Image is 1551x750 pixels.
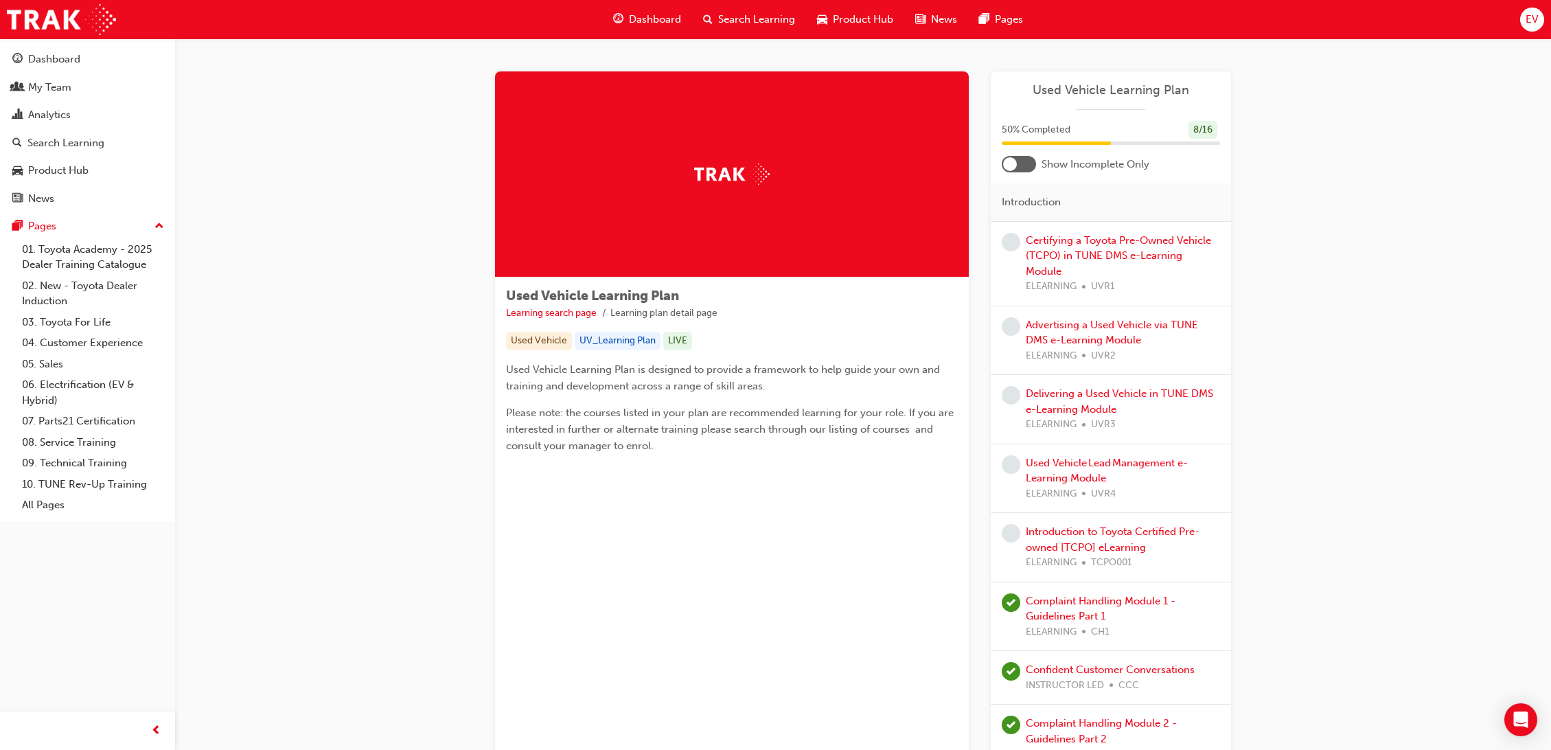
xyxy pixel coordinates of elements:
span: search-icon [703,11,713,28]
div: My Team [28,80,71,95]
button: EV [1520,8,1544,32]
span: pages-icon [12,220,23,233]
span: UVR1 [1091,279,1115,295]
span: 50 % Completed [1002,122,1070,138]
span: news-icon [12,193,23,205]
a: Confident Customer Conversations [1026,663,1195,676]
span: INSTRUCTOR LED [1026,678,1104,694]
a: 10. TUNE Rev-Up Training [16,474,170,495]
span: learningRecordVerb_NONE-icon [1002,386,1020,405]
div: 8 / 16 [1188,121,1217,139]
a: 04. Customer Experience [16,332,170,354]
img: Trak [7,4,116,35]
button: DashboardMy TeamAnalyticsSearch LearningProduct HubNews [5,44,170,214]
a: pages-iconPages [968,5,1034,34]
a: car-iconProduct Hub [806,5,904,34]
div: Product Hub [28,163,89,179]
a: Search Learning [5,130,170,156]
span: UVR2 [1091,348,1116,364]
a: 03. Toyota For Life [16,312,170,333]
a: Learning search page [506,307,597,319]
a: Dashboard [5,47,170,72]
span: ELEARNING [1026,555,1077,571]
a: My Team [5,75,170,100]
a: Product Hub [5,158,170,183]
span: EV [1526,12,1538,27]
span: CCC [1118,678,1139,694]
a: 02. New - Toyota Dealer Induction [16,275,170,312]
a: Delivering a Used Vehicle in TUNE DMS e-Learning Module [1026,387,1213,416]
a: Used Vehicle Learning Plan [1002,82,1220,98]
div: LIVE [663,332,692,350]
span: up-icon [154,218,164,236]
div: Open Intercom Messenger [1504,703,1537,736]
div: Search Learning [27,135,104,151]
span: Show Incomplete Only [1042,157,1149,172]
span: News [931,12,957,27]
span: learningRecordVerb_NONE-icon [1002,455,1020,474]
a: Introduction to Toyota Certified Pre-owned [TCPO] eLearning [1026,525,1199,554]
a: Advertising a Used Vehicle via TUNE DMS e-Learning Module [1026,319,1198,347]
a: Used Vehicle Lead Management e-Learning Module [1026,457,1188,485]
span: learningRecordVerb_NONE-icon [1002,317,1020,336]
span: chart-icon [12,109,23,122]
span: Dashboard [629,12,681,27]
a: 05. Sales [16,354,170,375]
span: car-icon [817,11,827,28]
a: 06. Electrification (EV & Hybrid) [16,374,170,411]
div: UV_Learning Plan [575,332,660,350]
a: 09. Technical Training [16,453,170,474]
span: Product Hub [833,12,893,27]
span: UVR4 [1091,486,1116,502]
a: 08. Service Training [16,432,170,453]
span: learningRecordVerb_COMPLETE-icon [1002,716,1020,734]
a: Certifying a Toyota Pre-Owned Vehicle (TCPO) in TUNE DMS e-Learning Module [1026,234,1211,277]
span: TCPO001 [1091,555,1132,571]
span: pages-icon [979,11,989,28]
span: ELEARNING [1026,624,1077,640]
span: people-icon [12,82,23,94]
span: Introduction [1002,194,1061,210]
div: Analytics [28,107,71,123]
span: learningRecordVerb_NONE-icon [1002,233,1020,251]
span: search-icon [12,137,22,150]
a: news-iconNews [904,5,968,34]
span: Used Vehicle Learning Plan is designed to provide a framework to help guide your own and training... [506,363,943,392]
span: learningRecordVerb_NONE-icon [1002,524,1020,543]
a: search-iconSearch Learning [692,5,806,34]
span: guage-icon [12,54,23,66]
img: Trak [694,163,770,185]
a: guage-iconDashboard [602,5,692,34]
span: UVR3 [1091,417,1116,433]
span: ELEARNING [1026,279,1077,295]
a: News [5,186,170,212]
div: Pages [28,218,56,234]
span: ELEARNING [1026,348,1077,364]
div: News [28,191,54,207]
span: Pages [995,12,1023,27]
span: Search Learning [718,12,795,27]
span: ELEARNING [1026,417,1077,433]
a: 01. Toyota Academy - 2025 Dealer Training Catalogue [16,239,170,275]
button: Pages [5,214,170,239]
a: 07. Parts21 Certification [16,411,170,432]
span: car-icon [12,165,23,177]
span: CH1 [1091,624,1110,640]
span: Used Vehicle Learning Plan [506,288,679,304]
a: All Pages [16,495,170,516]
a: Complaint Handling Module 1 - Guidelines Part 1 [1026,595,1175,623]
span: ELEARNING [1026,486,1077,502]
span: learningRecordVerb_ATTEND-icon [1002,662,1020,681]
li: Learning plan detail page [610,306,717,321]
span: prev-icon [151,723,161,740]
span: news-icon [915,11,926,28]
a: Analytics [5,102,170,128]
a: Complaint Handling Module 2 - Guidelines Part 2 [1026,717,1177,745]
span: Please note: the courses listed in your plan are recommended learning for your role. If you are i... [506,407,956,452]
div: Dashboard [28,52,80,67]
span: learningRecordVerb_COMPLETE-icon [1002,593,1020,612]
span: guage-icon [613,11,623,28]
